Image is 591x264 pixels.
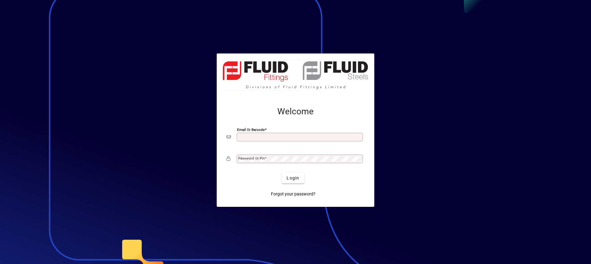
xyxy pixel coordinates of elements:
[271,191,316,197] span: Forgot your password?
[268,188,318,199] a: Forgot your password?
[227,106,364,117] h2: Welcome
[238,156,265,160] mat-label: Password or Pin
[287,175,299,181] span: Login
[237,128,265,132] mat-label: Email or Barcode
[282,172,304,183] button: Login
